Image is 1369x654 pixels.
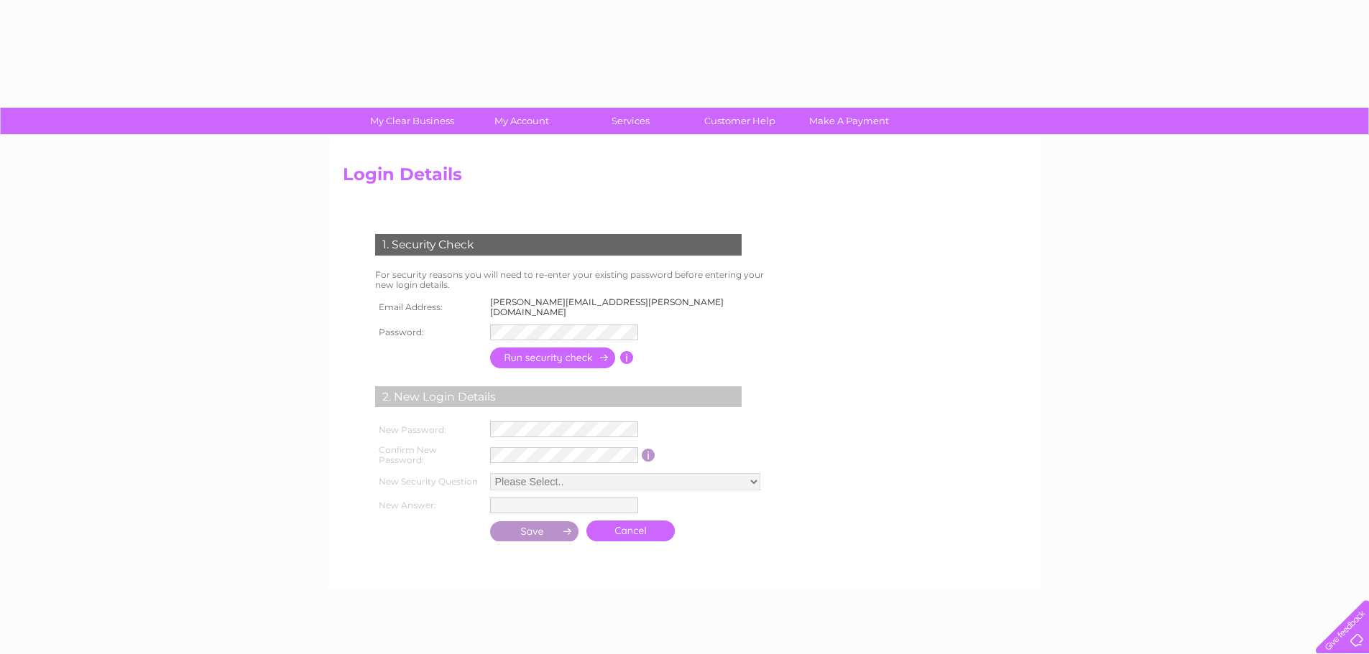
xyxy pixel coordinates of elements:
[372,441,487,470] th: Confirm New Password:
[790,108,908,134] a: Make A Payment
[372,321,487,344] th: Password:
[681,108,799,134] a: Customer Help
[372,418,487,441] th: New Password:
[375,386,742,408] div: 2. New Login Details
[372,470,487,494] th: New Security Question
[375,234,742,256] div: 1. Security Check
[372,294,487,321] th: Email Address:
[372,266,780,294] td: For security reasons you will need to re-enter your existing password before entering your new lo...
[571,108,690,134] a: Services
[642,449,655,462] input: Information
[353,108,471,134] a: My Clear Business
[487,294,780,321] td: [PERSON_NAME][EMAIL_ADDRESS][PERSON_NAME][DOMAIN_NAME]
[462,108,581,134] a: My Account
[343,164,1027,192] h2: Login Details
[586,520,675,541] a: Cancel
[620,351,634,364] input: Information
[490,521,579,541] input: Submit
[372,494,487,517] th: New Answer:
